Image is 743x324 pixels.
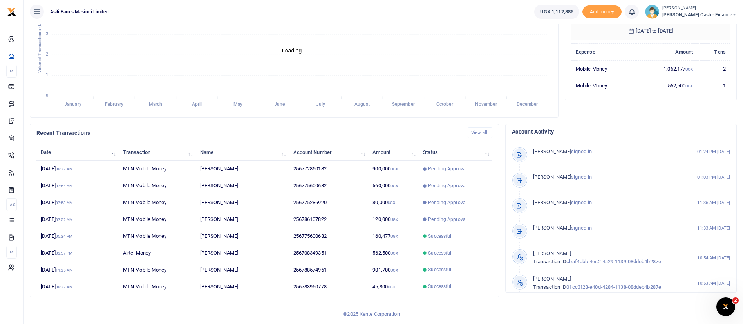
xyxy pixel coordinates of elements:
[685,67,693,71] small: UGX
[119,211,196,228] td: MTN Mobile Money
[289,177,368,194] td: 256775600682
[233,102,242,107] tspan: May
[6,65,17,78] li: M
[119,261,196,278] td: MTN Mobile Money
[533,224,681,232] p: signed-in
[571,77,636,94] td: Mobile Money
[468,127,492,138] a: View all
[685,84,693,88] small: UGX
[428,250,451,257] span: Successful
[36,228,119,245] td: [DATE]
[533,250,681,266] p: cbaf4dbb-4ec2-4a29-1139-08ddeb4b287e
[533,250,571,256] span: [PERSON_NAME]
[7,9,16,14] a: logo-small logo-large logo-large
[533,275,681,291] p: 01cc3f28-e40d-4284-1138-08ddeb4b287e
[388,201,395,205] small: UGX
[46,31,48,36] tspan: 3
[36,278,119,295] td: [DATE]
[428,199,467,206] span: Pending Approval
[388,285,395,289] small: UGX
[636,77,698,94] td: 562,500
[36,177,119,194] td: [DATE]
[274,102,285,107] tspan: June
[119,278,196,295] td: MTN Mobile Money
[533,276,571,282] span: [PERSON_NAME]
[56,268,73,272] small: 11:35 AM
[732,297,739,304] span: 2
[582,5,622,18] li: Toup your wallet
[7,7,16,17] img: logo-small
[196,144,289,161] th: Name: activate to sort column ascending
[534,5,579,19] a: UGX 1,112,885
[698,77,730,94] td: 1
[149,102,163,107] tspan: March
[428,165,467,172] span: Pending Approval
[196,211,289,228] td: [PERSON_NAME]
[475,102,497,107] tspan: November
[6,246,17,259] li: M
[46,72,48,78] tspan: 1
[37,15,42,73] text: Value of Transactions (UGX )
[56,285,73,289] small: 08:27 AM
[390,217,398,222] small: UGX
[196,228,289,245] td: [PERSON_NAME]
[697,199,730,206] small: 11:36 AM [DATE]
[196,278,289,295] td: [PERSON_NAME]
[196,245,289,262] td: [PERSON_NAME]
[428,182,467,189] span: Pending Approval
[428,216,467,223] span: Pending Approval
[428,283,451,290] span: Successful
[368,261,419,278] td: 901,700
[36,129,461,137] h4: Recent Transactions
[533,225,571,231] span: [PERSON_NAME]
[698,43,730,60] th: Txns
[368,194,419,211] td: 80,000
[36,194,119,211] td: [DATE]
[531,5,582,19] li: Wallet ballance
[636,43,698,60] th: Amount
[436,102,454,107] tspan: October
[36,245,119,262] td: [DATE]
[56,234,73,239] small: 05:34 PM
[517,102,538,107] tspan: December
[645,5,737,19] a: profile-user [PERSON_NAME] [PERSON_NAME] Cash - Finance
[428,266,451,273] span: Successful
[56,251,73,255] small: 03:57 PM
[289,245,368,262] td: 256708349351
[533,148,571,154] span: [PERSON_NAME]
[697,255,730,261] small: 10:54 AM [DATE]
[697,225,730,232] small: 11:33 AM [DATE]
[289,194,368,211] td: 256775286920
[697,148,730,155] small: 01:24 PM [DATE]
[390,167,398,171] small: UGX
[392,102,415,107] tspan: September
[119,161,196,177] td: MTN Mobile Money
[571,22,730,40] h6: [DATE] to [DATE]
[36,261,119,278] td: [DATE]
[698,60,730,77] td: 2
[289,228,368,245] td: 256775600682
[533,148,681,156] p: signed-in
[716,297,735,316] iframe: Intercom live chat
[64,102,81,107] tspan: January
[56,217,73,222] small: 07:52 AM
[316,102,325,107] tspan: July
[540,8,573,16] span: UGX 1,112,885
[368,211,419,228] td: 120,000
[662,11,737,18] span: [PERSON_NAME] Cash - Finance
[119,144,196,161] th: Transaction: activate to sort column ascending
[533,174,571,180] span: [PERSON_NAME]
[533,199,681,207] p: signed-in
[119,228,196,245] td: MTN Mobile Money
[56,167,73,171] small: 08:37 AM
[368,278,419,295] td: 45,800
[636,60,698,77] td: 1,062,177
[47,8,112,15] span: Asili Farms Masindi Limited
[354,102,370,107] tspan: August
[36,211,119,228] td: [DATE]
[533,173,681,181] p: signed-in
[196,194,289,211] td: [PERSON_NAME]
[56,184,73,188] small: 07:54 AM
[419,144,492,161] th: Status: activate to sort column ascending
[119,177,196,194] td: MTN Mobile Money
